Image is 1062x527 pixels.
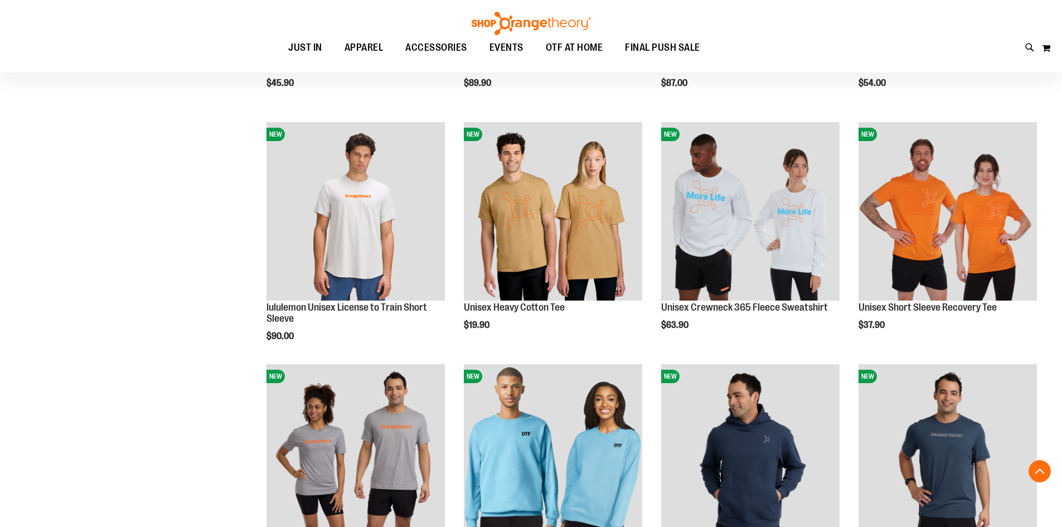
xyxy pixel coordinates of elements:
[661,122,840,301] img: Unisex Crewneck 365 Fleece Sweatshirt
[458,117,648,359] div: product
[464,302,565,313] a: Unisex Heavy Cotton Tee
[266,370,285,383] span: NEW
[288,35,322,60] span: JUST IN
[859,302,997,313] a: Unisex Short Sleeve Recovery Tee
[859,320,886,330] span: $37.90
[1029,460,1051,482] button: Back To Top
[464,128,482,141] span: NEW
[478,35,535,61] a: EVENTS
[859,78,888,88] span: $54.00
[859,128,877,141] span: NEW
[266,122,445,301] img: lululemon Unisex License to Train Short Sleeve
[266,78,295,88] span: $45.90
[661,370,680,383] span: NEW
[489,35,523,60] span: EVENTS
[394,35,478,61] a: ACCESSORIES
[345,35,384,60] span: APPAREL
[266,331,295,341] span: $90.00
[661,128,680,141] span: NEW
[266,128,285,141] span: NEW
[405,35,467,60] span: ACCESSORIES
[625,35,700,60] span: FINAL PUSH SALE
[859,122,1037,302] a: Unisex Short Sleeve Recovery TeeNEW
[464,122,642,302] a: Unisex Heavy Cotton TeeNEW
[470,12,593,35] img: Shop Orangetheory
[661,78,689,88] span: $87.00
[464,78,493,88] span: $89.90
[266,122,445,302] a: lululemon Unisex License to Train Short SleeveNEW
[464,320,491,330] span: $19.90
[614,35,711,61] a: FINAL PUSH SALE
[277,35,333,60] a: JUST IN
[661,302,828,313] a: Unisex Crewneck 365 Fleece Sweatshirt
[661,122,840,302] a: Unisex Crewneck 365 Fleece SweatshirtNEW
[656,117,845,359] div: product
[261,117,450,369] div: product
[266,302,427,324] a: lululemon Unisex License to Train Short Sleeve
[859,122,1037,301] img: Unisex Short Sleeve Recovery Tee
[853,117,1042,359] div: product
[464,122,642,301] img: Unisex Heavy Cotton Tee
[546,35,603,60] span: OTF AT HOME
[333,35,395,61] a: APPAREL
[661,320,690,330] span: $63.90
[464,370,482,383] span: NEW
[535,35,614,61] a: OTF AT HOME
[859,370,877,383] span: NEW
